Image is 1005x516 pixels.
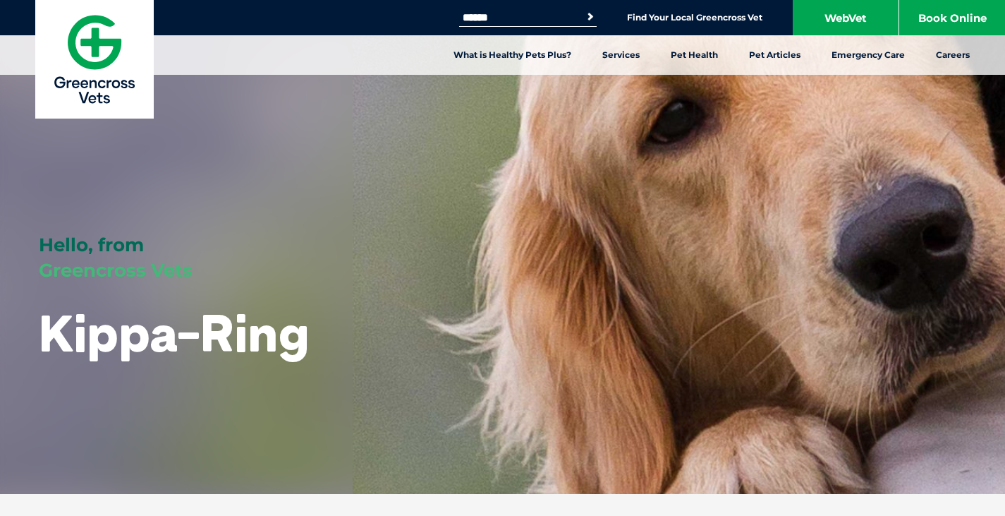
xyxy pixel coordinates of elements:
a: Find Your Local Greencross Vet [627,12,762,23]
span: Hello, from [39,234,144,256]
a: Services [587,35,655,75]
button: Search [583,10,597,24]
a: Pet Health [655,35,733,75]
h1: Kippa-Ring [39,305,310,361]
a: Emergency Care [816,35,920,75]
span: Greencross Vets [39,259,193,282]
a: Pet Articles [733,35,816,75]
a: Careers [920,35,985,75]
a: What is Healthy Pets Plus? [438,35,587,75]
